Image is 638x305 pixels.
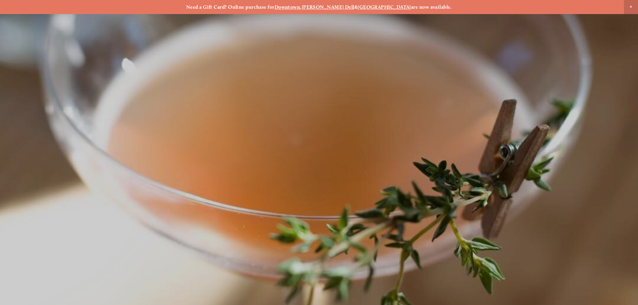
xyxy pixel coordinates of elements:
strong: , [300,4,301,10]
a: Downtown [275,4,300,10]
a: [GEOGRAPHIC_DATA] [358,4,411,10]
strong: & [354,4,358,10]
strong: Need a Gift Card? Online purchase for [186,4,275,10]
strong: are now available. [411,4,452,10]
a: [PERSON_NAME] Dell [302,4,354,10]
